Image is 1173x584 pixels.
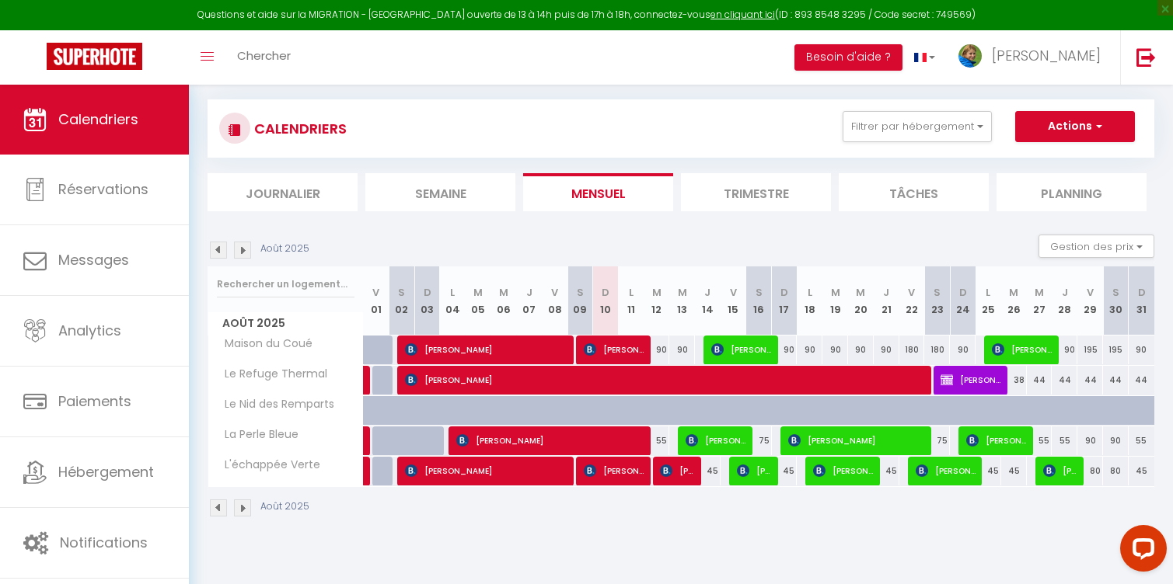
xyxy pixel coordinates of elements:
[58,462,154,481] span: Hébergement
[839,173,989,211] li: Tâches
[58,391,131,411] span: Paiements
[1052,366,1077,395] div: 44
[211,457,324,474] span: L'échappée Verte
[660,456,694,485] span: [PERSON_NAME] del Pino
[1043,456,1077,485] span: [PERSON_NAME]
[424,285,431,300] abbr: D
[1129,266,1154,335] th: 31
[567,266,593,335] th: 09
[260,499,309,514] p: Août 2025
[491,266,517,335] th: 06
[389,266,414,335] th: 02
[746,426,772,455] div: 75
[780,285,788,300] abbr: D
[47,43,142,70] img: Super Booking
[1077,457,1103,485] div: 80
[1027,266,1053,335] th: 27
[211,396,338,413] span: Le Nid des Remparts
[58,179,148,199] span: Réservations
[602,285,609,300] abbr: D
[1108,519,1173,584] iframe: LiveChat chat widget
[756,285,763,300] abbr: S
[1129,426,1154,455] div: 55
[924,266,950,335] th: 23
[1129,366,1154,395] div: 44
[1087,285,1094,300] abbr: V
[899,335,925,364] div: 180
[211,366,331,383] span: Le Refuge Thermal
[669,335,695,364] div: 90
[966,426,1026,455] span: [PERSON_NAME]
[874,266,899,335] th: 21
[997,173,1147,211] li: Planning
[1112,285,1119,300] abbr: S
[450,285,455,300] abbr: L
[208,173,358,211] li: Journalier
[737,456,771,485] span: [PERSON_NAME]
[523,173,673,211] li: Mensuel
[1136,47,1156,67] img: logout
[584,456,644,485] span: [PERSON_NAME] HARAMBASIC
[1129,457,1154,485] div: 45
[1077,335,1103,364] div: 195
[398,285,405,300] abbr: S
[1103,457,1129,485] div: 80
[1001,266,1027,335] th: 26
[1052,426,1077,455] div: 55
[788,426,925,455] span: [PERSON_NAME]
[772,335,798,364] div: 90
[843,111,992,142] button: Filtrer par hébergement
[958,44,982,68] img: ...
[58,321,121,340] span: Analytics
[681,173,831,211] li: Trimestre
[440,266,466,335] th: 04
[551,285,558,300] abbr: V
[1077,426,1103,455] div: 90
[976,266,1001,335] th: 25
[1103,426,1129,455] div: 90
[1027,426,1053,455] div: 55
[976,457,1001,485] div: 45
[1129,335,1154,364] div: 90
[1103,266,1129,335] th: 30
[1001,366,1027,395] div: 38
[456,426,644,455] span: [PERSON_NAME]
[211,426,302,443] span: La Perle Bleue
[772,457,798,485] div: 45
[797,335,822,364] div: 90
[58,109,138,129] span: Calendriers
[250,111,347,146] h3: CALENDRIERS
[992,46,1101,65] span: [PERSON_NAME]
[924,335,950,364] div: 180
[1009,285,1018,300] abbr: M
[874,335,899,364] div: 90
[1077,266,1103,335] th: 29
[924,426,950,455] div: 75
[365,173,515,211] li: Semaine
[225,30,302,85] a: Chercher
[711,335,771,364] span: [PERSON_NAME]
[1062,285,1068,300] abbr: J
[947,30,1120,85] a: ... [PERSON_NAME]
[831,285,840,300] abbr: M
[813,456,873,485] span: [PERSON_NAME]
[1103,335,1129,364] div: 195
[822,335,848,364] div: 90
[1035,285,1044,300] abbr: M
[1077,366,1103,395] div: 44
[526,285,532,300] abbr: J
[704,285,710,300] abbr: J
[772,266,798,335] th: 17
[1027,366,1053,395] div: 44
[652,285,662,300] abbr: M
[211,335,316,353] span: Maison du Coué
[899,266,925,335] th: 22
[364,266,389,335] th: 01
[883,285,889,300] abbr: J
[516,266,542,335] th: 07
[405,335,567,364] span: [PERSON_NAME]
[644,266,669,335] th: 12
[405,365,927,395] span: [PERSON_NAME]
[950,335,976,364] div: 90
